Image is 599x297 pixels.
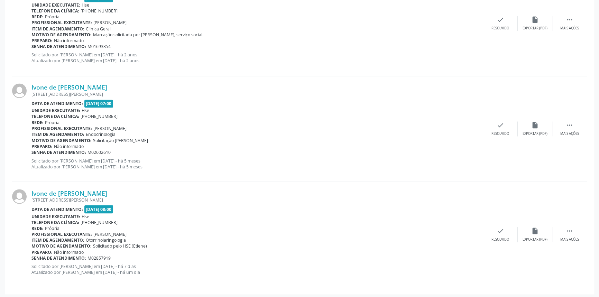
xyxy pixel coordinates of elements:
[84,205,113,213] span: [DATE] 08:00
[31,2,80,8] b: Unidade executante:
[31,38,53,44] b: Preparo:
[12,83,27,98] img: img
[31,197,483,203] div: [STREET_ADDRESS][PERSON_NAME]
[566,227,573,234] i: 
[31,255,86,261] b: Senha de atendimento:
[31,32,92,38] b: Motivo de agendamento:
[31,213,80,219] b: Unidade executante:
[31,113,79,119] b: Telefone da clínica:
[531,227,539,234] i: insert_drive_file
[31,14,44,20] b: Rede:
[31,158,483,169] p: Solicitado por [PERSON_NAME] em [DATE] - há 5 meses Atualizado por [PERSON_NAME] em [DATE] - há 5...
[54,143,84,149] span: Não informado
[491,26,509,31] div: Resolvido
[87,255,111,261] span: M02857919
[531,16,539,24] i: insert_drive_file
[566,121,573,129] i: 
[497,121,504,129] i: check
[31,231,92,237] b: Profissional executante:
[31,52,483,64] p: Solicitado por [PERSON_NAME] em [DATE] - há 2 anos Atualizado por [PERSON_NAME] em [DATE] - há 2 ...
[497,227,504,234] i: check
[82,213,89,219] span: Hse
[81,219,118,225] span: [PHONE_NUMBER]
[523,131,547,136] div: Exportar (PDF)
[45,14,59,20] span: Própria
[523,237,547,242] div: Exportar (PDF)
[523,26,547,31] div: Exportar (PDF)
[93,32,203,38] span: Marcação solicitada por [PERSON_NAME], serviço social.
[31,137,92,143] b: Motivo de agendamento:
[45,120,59,126] span: Própria
[31,149,86,155] b: Senha de atendimento:
[93,137,148,143] span: Solicitação [PERSON_NAME]
[497,16,504,24] i: check
[86,131,116,137] span: Endocrinologia
[31,44,86,49] b: Senha de atendimento:
[31,108,80,113] b: Unidade executante:
[12,189,27,204] img: img
[82,2,89,8] span: Hse
[560,26,579,31] div: Mais ações
[31,91,483,97] div: [STREET_ADDRESS][PERSON_NAME]
[31,206,83,212] b: Data de atendimento:
[93,243,147,249] span: Solicitado pelo HSE (Etiene)
[31,8,79,14] b: Telefone da clínica:
[93,20,127,26] span: [PERSON_NAME]
[31,131,84,137] b: Item de agendamento:
[566,16,573,24] i: 
[81,8,118,14] span: [PHONE_NUMBER]
[54,249,84,255] span: Não informado
[87,149,111,155] span: M02602610
[31,83,107,91] a: Ivone de [PERSON_NAME]
[31,143,53,149] b: Preparo:
[31,101,83,106] b: Data de atendimento:
[31,120,44,126] b: Rede:
[31,26,84,32] b: Item de agendamento:
[31,263,483,275] p: Solicitado por [PERSON_NAME] em [DATE] - há 7 dias Atualizado por [PERSON_NAME] em [DATE] - há um...
[531,121,539,129] i: insert_drive_file
[86,26,111,32] span: Clinica Geral
[560,131,579,136] div: Mais ações
[45,225,59,231] span: Própria
[81,113,118,119] span: [PHONE_NUMBER]
[560,237,579,242] div: Mais ações
[82,108,89,113] span: Hse
[84,100,113,108] span: [DATE] 07:00
[31,243,92,249] b: Motivo de agendamento:
[93,126,127,131] span: [PERSON_NAME]
[86,237,126,243] span: Otorrinolaringologia
[31,225,44,231] b: Rede:
[31,237,84,243] b: Item de agendamento:
[31,20,92,26] b: Profissional executante:
[87,44,111,49] span: M01693354
[31,126,92,131] b: Profissional executante:
[31,219,79,225] b: Telefone da clínica:
[491,131,509,136] div: Resolvido
[31,249,53,255] b: Preparo:
[31,189,107,197] a: Ivone de [PERSON_NAME]
[93,231,127,237] span: [PERSON_NAME]
[54,38,84,44] span: Não informado
[491,237,509,242] div: Resolvido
